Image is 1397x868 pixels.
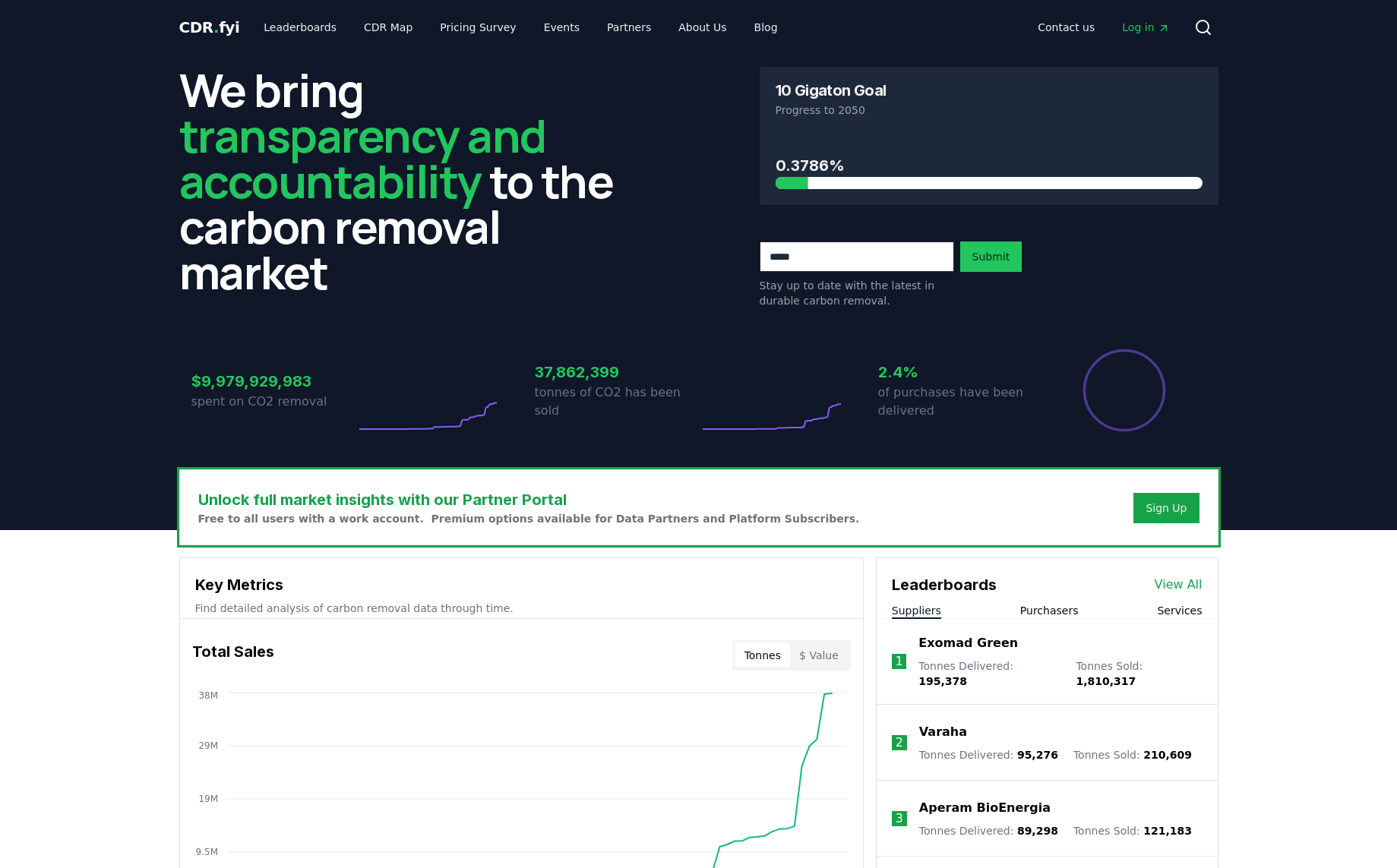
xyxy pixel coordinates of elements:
[918,634,1018,652] a: Exomad Green
[919,747,1058,762] p: Tonnes Delivered :
[1017,749,1058,761] span: 95,276
[192,640,274,671] h3: Total Sales
[776,103,1203,118] p: Progress to 2050
[1076,658,1202,689] p: Tonnes Sold :
[1122,20,1169,35] span: Log in
[896,810,903,828] p: 3
[1110,14,1181,41] a: Log in
[1082,348,1167,433] div: Percentage of sales delivered
[790,643,848,668] button: $ Value
[179,18,240,36] span: CDR fyi
[918,675,967,687] span: 195,378
[179,67,638,295] h2: We bring to the carbon removal market
[1143,749,1192,761] span: 210,609
[195,847,217,857] tspan: 9.5M
[919,799,1051,817] a: Aperam BioEnergia
[960,241,1022,272] button: Submit
[1026,14,1181,41] nav: Main
[666,14,738,41] a: About Us
[195,601,848,616] p: Find detailed analysis of carbon removal data through time.
[895,652,902,671] p: 1
[919,823,1058,838] p: Tonnes Delivered :
[776,154,1203,177] h3: 0.3786%
[1073,823,1192,838] p: Tonnes Sold :
[428,14,528,41] a: Pricing Survey
[595,14,663,41] a: Partners
[532,14,592,41] a: Events
[251,14,789,41] nav: Main
[918,658,1060,689] p: Tonnes Delivered :
[760,278,954,308] p: Stay up to date with the latest in durable carbon removal.
[191,370,356,393] h3: $9,979,929,983
[896,734,903,752] p: 2
[535,361,699,383] h3: 37,862,399
[251,14,349,41] a: Leaderboards
[1133,493,1199,523] button: Sign Up
[1143,825,1192,837] span: 121,183
[1157,603,1202,618] button: Services
[735,643,790,668] button: Tonnes
[198,511,860,526] p: Free to all users with a work account. Premium options available for Data Partners and Platform S...
[892,603,941,618] button: Suppliers
[198,740,218,751] tspan: 29M
[1146,500,1187,516] a: Sign Up
[191,393,356,411] p: spent on CO2 removal
[919,723,967,741] a: Varaha
[1076,675,1136,687] span: 1,810,317
[198,794,218,804] tspan: 19M
[776,83,887,98] h3: 10 Gigaton Goal
[1017,825,1058,837] span: 89,298
[352,14,425,41] a: CDR Map
[179,17,240,38] a: CDR.fyi
[1020,603,1079,618] button: Purchasers
[878,361,1042,383] h3: 2.4%
[1026,14,1107,41] a: Contact us
[213,18,219,36] span: .
[179,104,546,212] span: transparency and accountability
[892,573,997,596] h3: Leaderboards
[1155,576,1203,594] a: View All
[878,383,1042,420] p: of purchases have been delivered
[1073,747,1192,762] p: Tonnes Sold :
[198,690,218,701] tspan: 38M
[535,383,699,420] p: tonnes of CO2 has been sold
[742,14,790,41] a: Blog
[195,573,848,596] h3: Key Metrics
[198,488,860,511] h3: Unlock full market insights with our Partner Portal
